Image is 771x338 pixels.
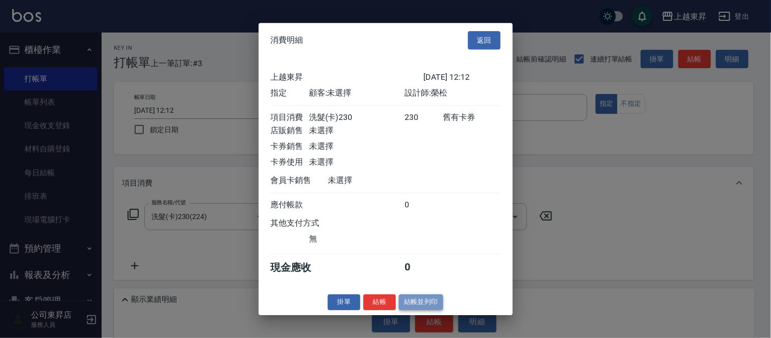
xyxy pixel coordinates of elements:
[328,294,360,310] button: 掛單
[399,294,443,310] button: 結帳並列印
[363,294,396,310] button: 結帳
[271,126,309,136] div: 店販銷售
[309,88,405,99] div: 顧客: 未選擇
[271,200,309,210] div: 應付帳款
[309,126,405,136] div: 未選擇
[405,88,500,99] div: 設計師: 榮松
[271,218,348,229] div: 其他支付方式
[271,261,328,274] div: 現金應收
[328,175,424,186] div: 未選擇
[271,175,328,186] div: 會員卡銷售
[405,200,443,210] div: 0
[309,141,405,152] div: 未選擇
[468,31,501,50] button: 返回
[309,157,405,168] div: 未選擇
[271,141,309,152] div: 卡券銷售
[309,112,405,123] div: 洗髮(卡)230
[271,112,309,123] div: 項目消費
[271,88,309,99] div: 指定
[271,157,309,168] div: 卡券使用
[271,72,424,83] div: 上越東昇
[309,234,405,244] div: 無
[424,72,501,83] div: [DATE] 12:12
[271,35,303,45] span: 消費明細
[405,112,443,123] div: 230
[443,112,500,123] div: 舊有卡券
[405,261,443,274] div: 0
